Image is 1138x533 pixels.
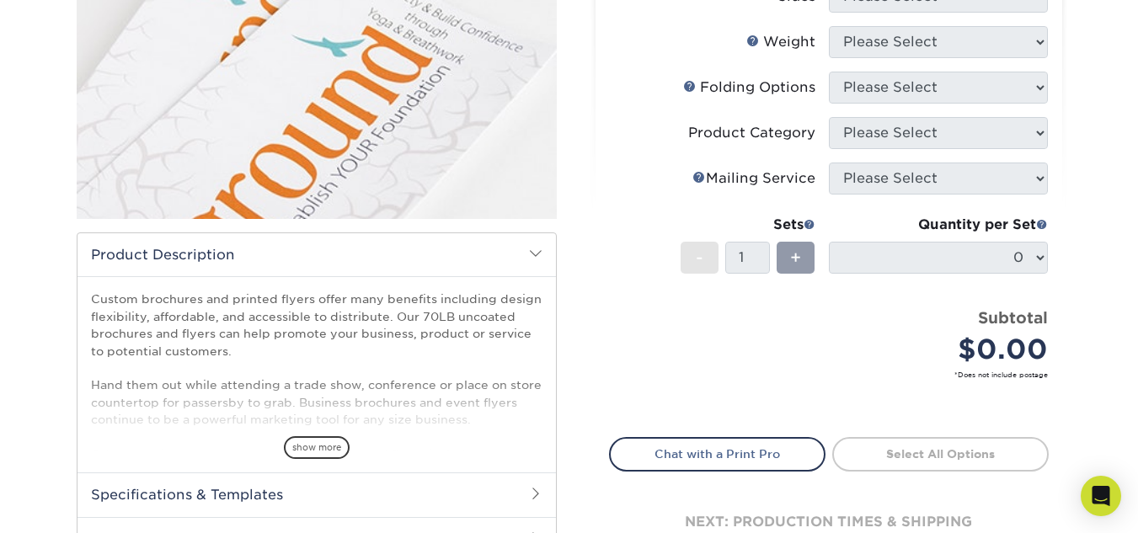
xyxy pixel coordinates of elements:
p: Custom brochures and printed flyers offer many benefits including design flexibility, affordable,... [91,290,542,514]
small: *Does not include postage [622,370,1048,380]
a: Chat with a Print Pro [609,437,825,471]
div: Product Category [688,123,815,143]
div: Mailing Service [692,168,815,189]
span: - [696,245,703,270]
div: $0.00 [841,329,1048,370]
h2: Product Description [77,233,556,276]
strong: Subtotal [978,308,1048,327]
div: Quantity per Set [829,215,1048,235]
div: Sets [681,215,815,235]
a: Select All Options [832,437,1049,471]
div: Weight [746,32,815,52]
div: Open Intercom Messenger [1081,476,1121,516]
span: + [790,245,801,270]
div: Folding Options [683,77,815,98]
